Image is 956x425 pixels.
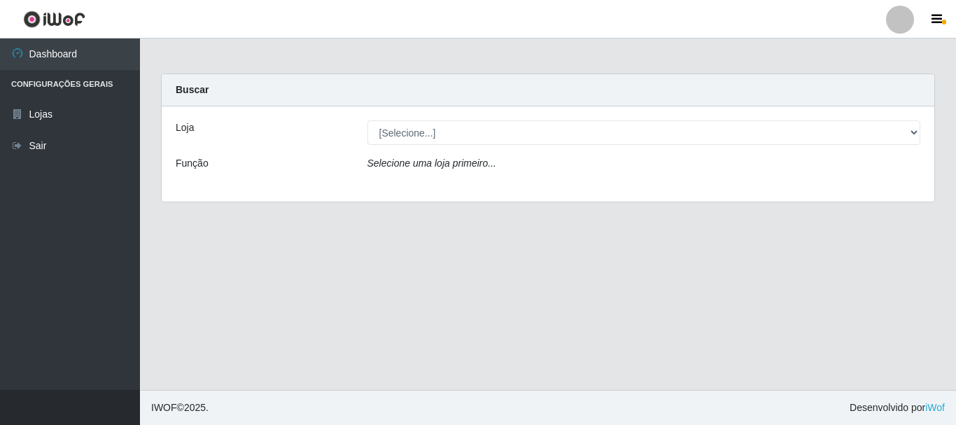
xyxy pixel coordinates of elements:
label: Loja [176,120,194,135]
strong: Buscar [176,84,209,95]
span: Desenvolvido por [850,400,945,415]
i: Selecione uma loja primeiro... [367,158,496,169]
a: iWof [925,402,945,413]
span: IWOF [151,402,177,413]
label: Função [176,156,209,171]
img: CoreUI Logo [23,11,85,28]
span: © 2025 . [151,400,209,415]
